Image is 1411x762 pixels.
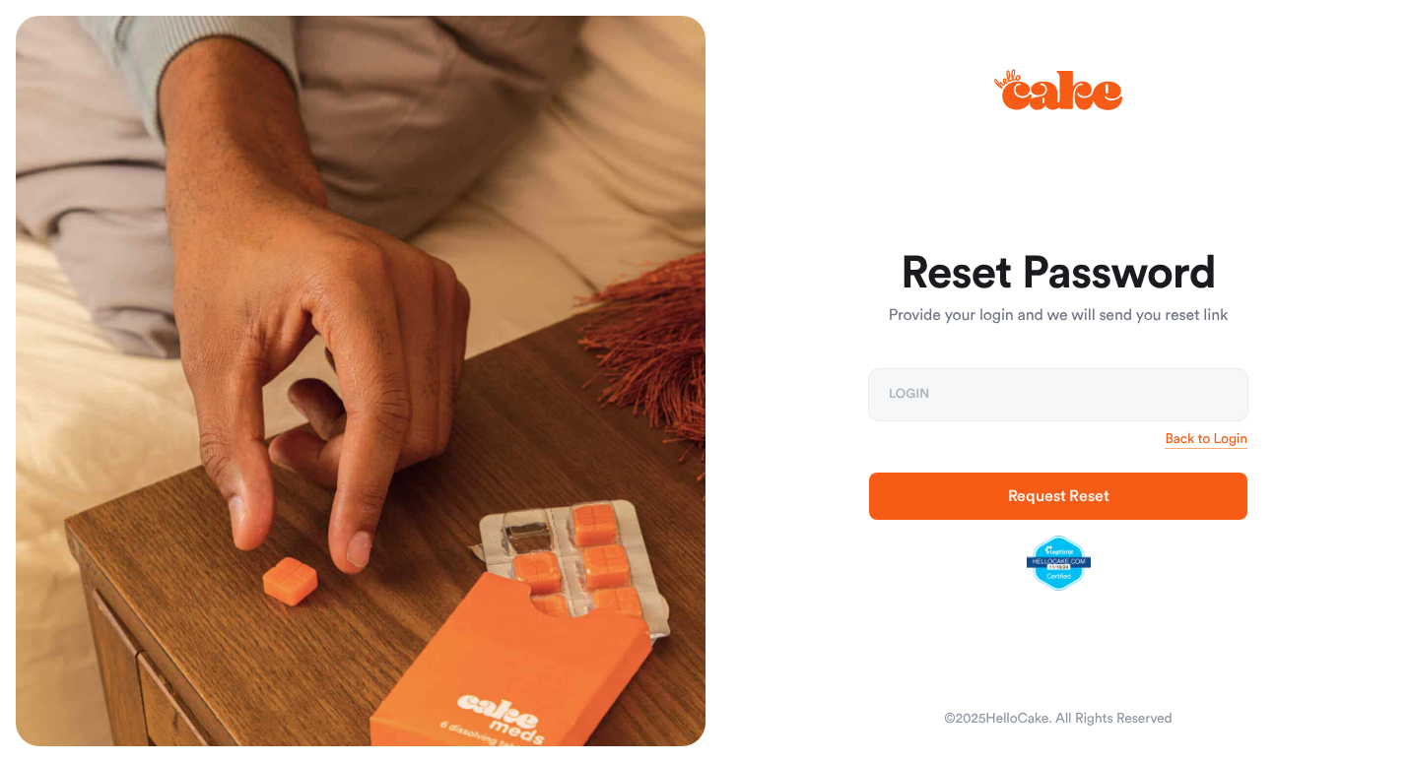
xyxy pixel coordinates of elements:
img: legit-script-certified.png [1027,536,1091,591]
div: © 2025 HelloCake. All Rights Reserved [944,709,1172,729]
p: Provide your login and we will send you reset link [869,304,1247,328]
a: Back to Login [1165,429,1247,449]
button: Request Reset [869,473,1247,520]
span: Request Reset [1008,488,1109,504]
h1: Reset Password [869,250,1247,297]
